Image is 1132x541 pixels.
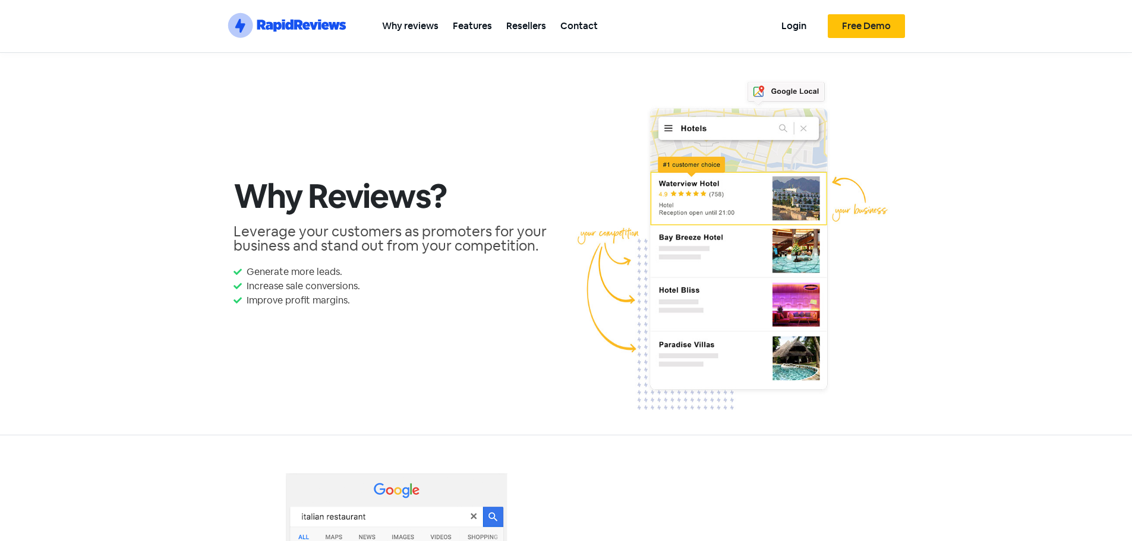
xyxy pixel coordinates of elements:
[828,14,905,38] a: Free Demo
[244,279,360,293] span: Increase sale conversions.
[234,224,560,253] h2: Leverage your customers as promoters for your business and stand out from your competition.
[375,12,446,39] a: Why reviews
[553,12,605,39] a: Contact
[499,12,553,39] a: Resellers
[234,179,560,213] h2: Why Reviews?
[446,12,499,39] a: Features
[244,293,350,308] span: Improve profit margins.
[842,21,891,31] span: Free Demo
[244,265,342,279] span: Generate more leads.
[774,12,813,39] a: Login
